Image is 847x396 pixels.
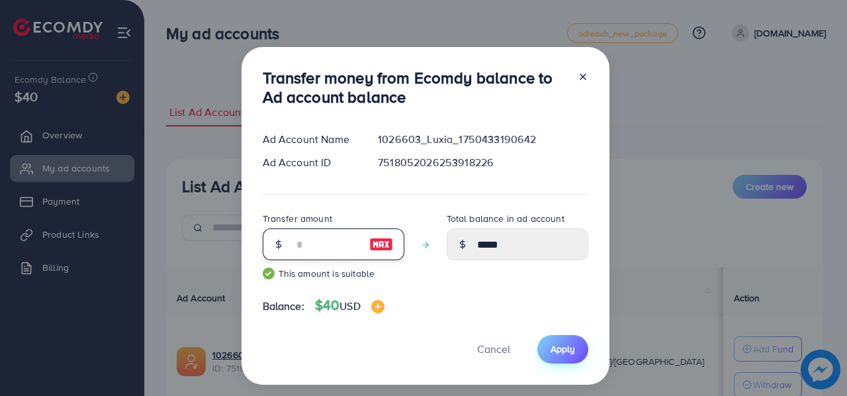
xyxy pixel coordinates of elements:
span: USD [339,299,360,313]
h3: Transfer money from Ecomdy balance to Ad account balance [263,68,567,107]
h4: $40 [315,297,384,314]
img: image [369,236,393,252]
span: Apply [551,342,575,356]
button: Apply [537,335,588,364]
img: image [371,300,384,313]
button: Cancel [461,335,527,364]
label: Transfer amount [263,212,332,225]
div: Ad Account ID [252,155,368,170]
img: guide [263,268,275,279]
label: Total balance in ad account [447,212,564,225]
div: 1026603_Luxia_1750433190642 [367,132,598,147]
div: Ad Account Name [252,132,368,147]
small: This amount is suitable [263,267,404,280]
div: 7518052026253918226 [367,155,598,170]
span: Cancel [477,342,510,356]
span: Balance: [263,299,304,314]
